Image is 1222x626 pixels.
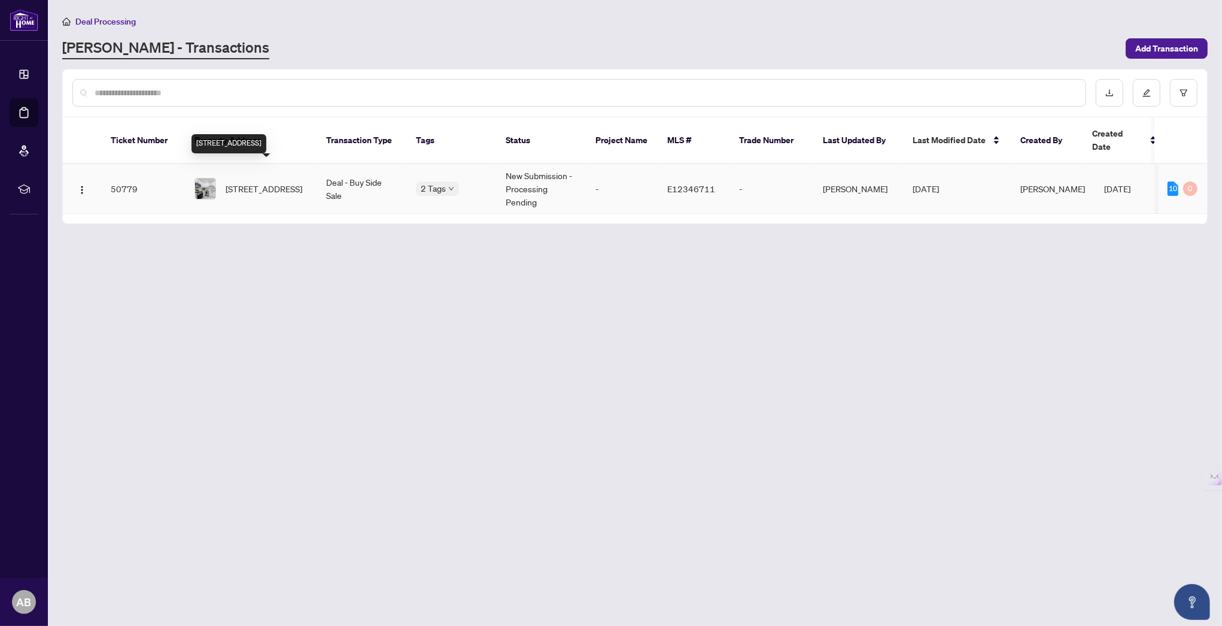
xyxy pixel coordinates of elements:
[667,183,715,194] span: E12346711
[185,117,317,164] th: Property Address
[496,117,586,164] th: Status
[658,117,729,164] th: MLS #
[448,186,454,192] span: down
[1011,117,1083,164] th: Created By
[813,117,903,164] th: Last Updated By
[101,117,185,164] th: Ticket Number
[421,182,446,195] span: 2 Tags
[586,117,658,164] th: Project Name
[813,164,903,214] td: [PERSON_NAME]
[75,16,136,27] span: Deal Processing
[1135,39,1198,58] span: Add Transaction
[62,17,71,26] span: home
[406,117,496,164] th: Tags
[913,183,939,194] span: [DATE]
[317,117,406,164] th: Transaction Type
[1174,584,1210,620] button: Open asap
[586,164,658,214] td: -
[226,182,302,195] span: [STREET_ADDRESS]
[496,164,586,214] td: New Submission - Processing Pending
[72,179,92,198] button: Logo
[62,38,269,59] a: [PERSON_NAME] - Transactions
[729,164,813,214] td: -
[1180,89,1188,97] span: filter
[17,594,32,610] span: AB
[77,185,87,195] img: Logo
[1020,183,1085,194] span: [PERSON_NAME]
[191,134,266,153] div: [STREET_ADDRESS]
[1092,127,1142,153] span: Created Date
[10,9,38,31] img: logo
[903,117,1011,164] th: Last Modified Date
[729,117,813,164] th: Trade Number
[317,164,406,214] td: Deal - Buy Side Sale
[195,179,215,199] img: thumbnail-img
[101,164,185,214] td: 50779
[1170,79,1197,107] button: filter
[913,134,986,147] span: Last Modified Date
[1142,89,1151,97] span: edit
[1126,38,1208,59] button: Add Transaction
[1168,182,1178,196] div: 10
[1096,79,1123,107] button: download
[1083,117,1166,164] th: Created Date
[1104,183,1130,194] span: [DATE]
[1133,79,1160,107] button: edit
[1105,89,1114,97] span: download
[1183,182,1197,196] div: 0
